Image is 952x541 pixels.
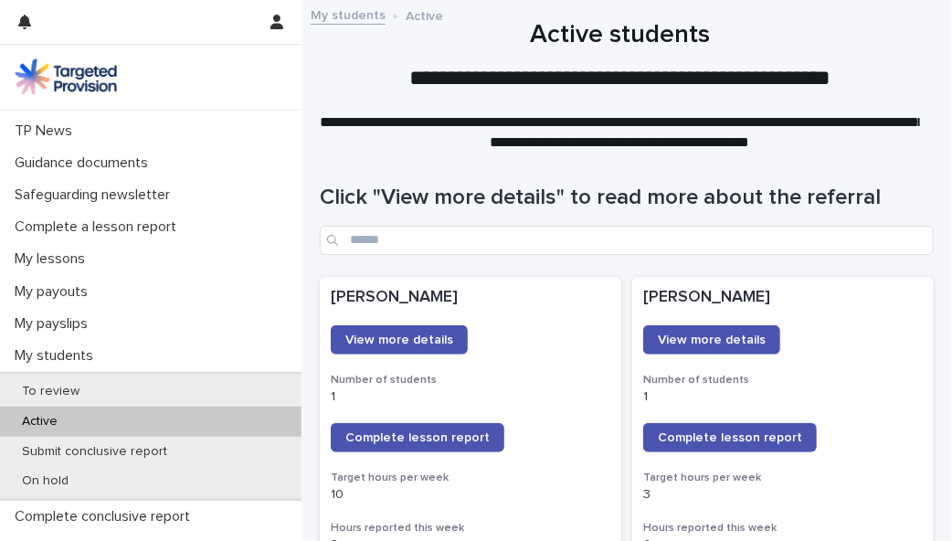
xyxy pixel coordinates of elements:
[643,288,923,308] p: [PERSON_NAME]
[15,58,117,95] img: M5nRWzHhSzIhMunXDL62
[7,315,102,333] p: My payslips
[331,325,468,355] a: View more details
[331,521,610,536] h3: Hours reported this week
[331,471,610,485] h3: Target hours per week
[320,20,920,51] h1: Active students
[643,471,923,485] h3: Target hours per week
[331,423,504,452] a: Complete lesson report
[331,487,610,503] p: 10
[643,487,923,503] p: 3
[7,122,87,140] p: TP News
[7,444,182,460] p: Submit conclusive report
[7,414,72,430] p: Active
[7,384,94,399] p: To review
[311,4,386,25] a: My students
[7,283,102,301] p: My payouts
[643,325,780,355] a: View more details
[7,186,185,204] p: Safeguarding newsletter
[643,521,923,536] h3: Hours reported this week
[320,185,934,211] h1: Click "View more details" to read more about the referral
[331,389,610,405] p: 1
[7,250,100,268] p: My lessons
[331,373,610,387] h3: Number of students
[643,423,817,452] a: Complete lesson report
[7,347,108,365] p: My students
[331,288,610,308] p: [PERSON_NAME]
[345,431,490,444] span: Complete lesson report
[7,508,205,525] p: Complete conclusive report
[406,5,443,25] p: Active
[7,473,83,489] p: On hold
[320,226,934,255] input: Search
[7,154,163,172] p: Guidance documents
[7,218,191,236] p: Complete a lesson report
[643,373,923,387] h3: Number of students
[658,431,802,444] span: Complete lesson report
[643,389,923,405] p: 1
[345,334,453,346] span: View more details
[658,334,766,346] span: View more details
